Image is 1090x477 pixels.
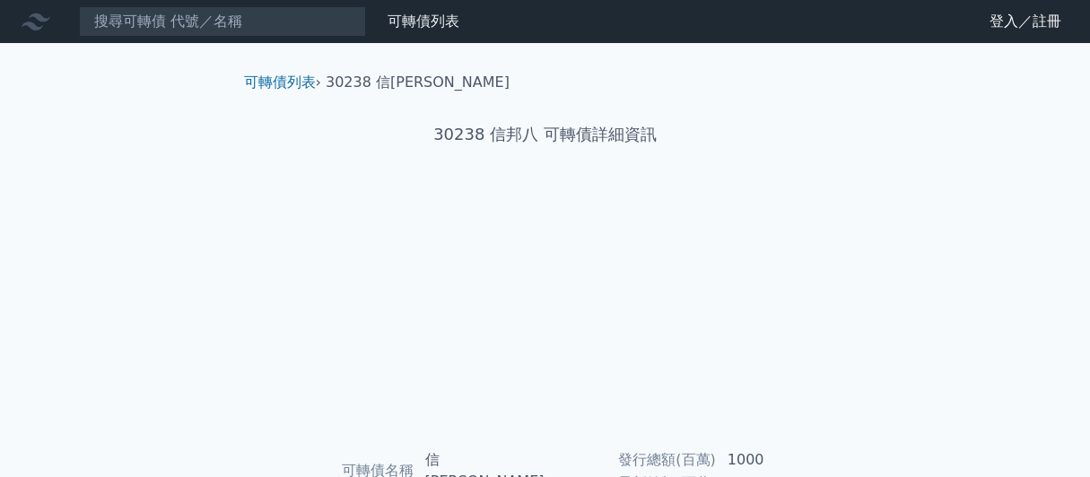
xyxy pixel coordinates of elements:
a: 登入／註冊 [975,7,1076,36]
h1: 30238 信邦八 可轉債詳細資訊 [230,122,861,147]
li: 30238 信[PERSON_NAME] [326,72,510,93]
input: 搜尋可轉債 代號／名稱 [79,6,366,37]
li: › [244,72,321,93]
a: 可轉債列表 [388,13,459,30]
td: 1000 [717,448,840,472]
td: 發行總額(百萬) [545,448,717,472]
a: 可轉債列表 [244,74,316,91]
